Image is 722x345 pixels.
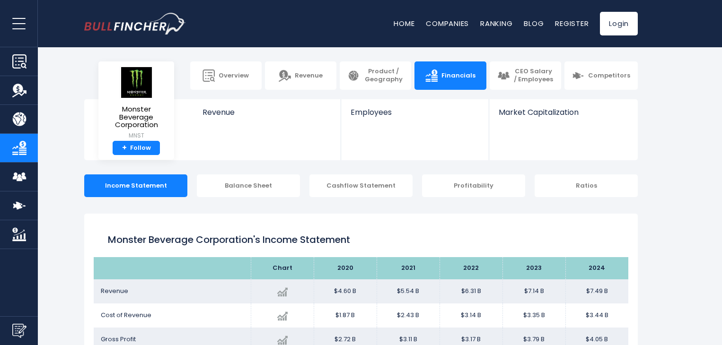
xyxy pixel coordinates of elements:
[489,99,637,133] a: Market Capitalization
[251,257,314,279] th: Chart
[363,68,404,84] span: Product / Geography
[535,174,638,197] div: Ratios
[295,72,323,80] span: Revenue
[193,99,341,133] a: Revenue
[426,18,469,28] a: Companies
[101,335,136,344] span: Gross Profit
[106,131,167,140] small: MNST
[422,174,525,197] div: Profitability
[101,310,151,319] span: Cost of Revenue
[588,72,630,80] span: Competitors
[565,257,628,279] th: 2024
[480,18,512,28] a: Ranking
[377,279,440,303] td: $5.54 B
[440,303,502,328] td: $3.14 B
[190,61,262,90] a: Overview
[113,141,160,155] a: +Follow
[122,144,127,152] strong: +
[84,174,187,197] div: Income Statement
[101,286,128,295] span: Revenue
[377,257,440,279] th: 2021
[197,174,300,197] div: Balance Sheet
[309,174,413,197] div: Cashflow Statement
[351,108,479,117] span: Employees
[265,61,336,90] a: Revenue
[314,303,377,328] td: $1.87 B
[555,18,589,28] a: Register
[108,233,614,247] h1: Monster Beverage Corporation's Income Statement
[341,99,488,133] a: Employees
[84,13,186,34] a: Go to homepage
[502,303,565,328] td: $3.35 B
[440,279,502,303] td: $6.31 B
[394,18,414,28] a: Home
[219,72,249,80] span: Overview
[441,72,475,80] span: Financials
[499,108,627,117] span: Market Capitalization
[564,61,638,90] a: Competitors
[84,13,186,34] img: bullfincher logo
[565,279,628,303] td: $7.49 B
[600,12,638,35] a: Login
[524,18,544,28] a: Blog
[203,108,332,117] span: Revenue
[106,66,167,141] a: Monster Beverage Corporation MNST
[440,257,502,279] th: 2022
[314,279,377,303] td: $4.60 B
[513,68,554,84] span: CEO Salary / Employees
[340,61,411,90] a: Product / Geography
[377,303,440,328] td: $2.43 B
[565,303,628,328] td: $3.44 B
[414,61,486,90] a: Financials
[502,279,565,303] td: $7.14 B
[502,257,565,279] th: 2023
[490,61,561,90] a: CEO Salary / Employees
[106,105,167,129] span: Monster Beverage Corporation
[314,257,377,279] th: 2020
